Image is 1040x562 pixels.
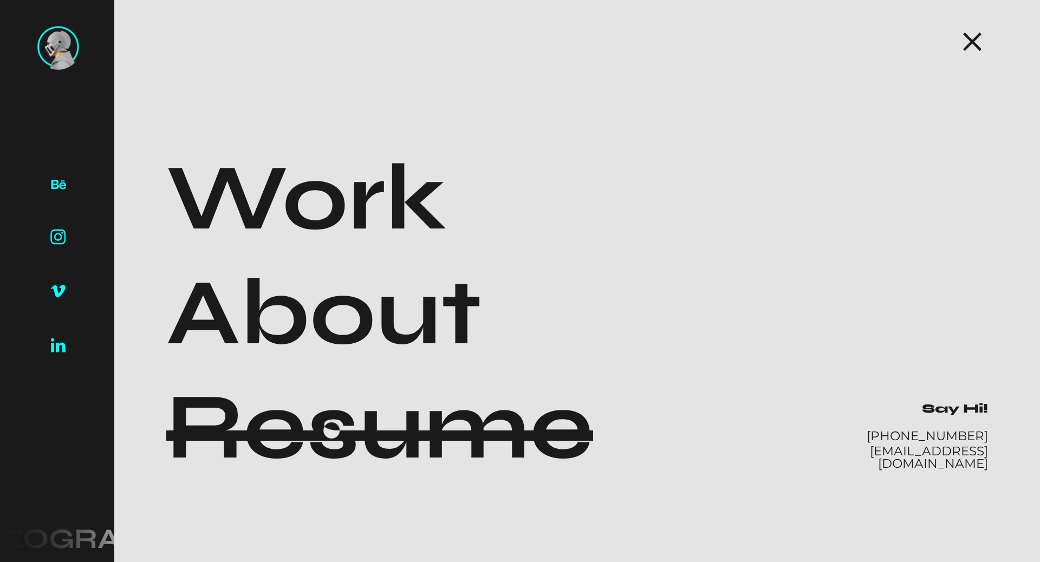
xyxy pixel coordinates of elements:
a: Work [166,141,446,256]
div: [PHONE_NUMBER] [858,430,988,441]
a: About [166,256,482,370]
a: Resume [166,370,593,485]
a: [EMAIL_ADDRESS][DOMAIN_NAME] [870,443,988,471]
div: Say Hi! [858,403,988,414]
